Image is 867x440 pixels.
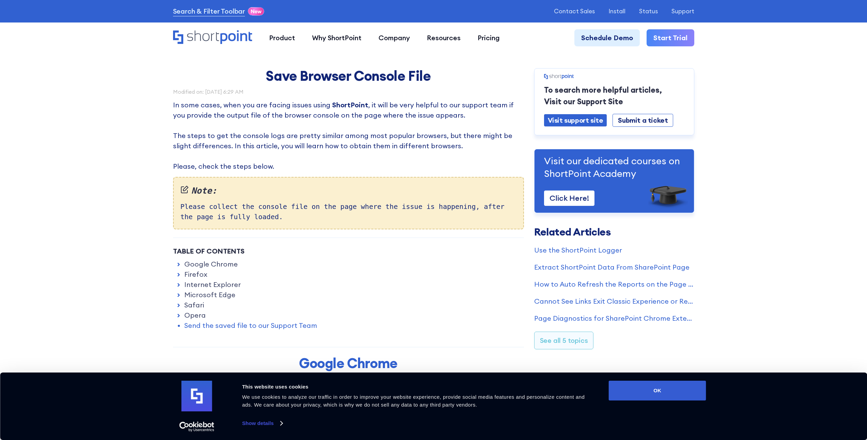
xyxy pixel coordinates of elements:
[167,422,227,432] a: Usercentrics Cookiebot - opens in a new window
[173,30,252,45] a: Home
[370,29,418,46] a: Company
[242,418,282,428] a: Show details
[184,290,235,300] a: Microsoft Edge
[574,29,640,46] a: Schedule Demo
[534,296,694,306] a: Cannot See Links Exit Classic Experience or Return to Classic SharePoint?
[173,177,524,229] div: Please collect the console file on the page where the issue is happening, after the page is fully...
[173,100,524,171] p: In some cases, when you are facing issues using , it will be very helpful to our support team if ...
[647,29,694,46] a: Start Trial
[221,68,476,84] h1: Save Browser Console File
[242,394,585,408] span: We use cookies to analyze our traffic in order to improve your website experience, provide social...
[478,33,500,43] div: Pricing
[184,310,206,320] a: Opera
[221,355,476,371] h2: Google Chrome
[534,262,694,272] a: Extract ShortPoint Data From SharePoint Page
[609,381,706,400] button: OK
[312,33,361,43] div: Why ShortPoint
[427,33,461,43] div: Resources
[173,246,524,256] div: Table of Contents
[544,114,607,126] a: Visit support site
[554,8,595,15] a: Contact Sales
[261,29,304,46] a: Product
[639,8,658,15] a: Status
[613,114,673,127] a: Submit a ticket
[184,269,207,279] a: Firefox
[534,332,594,349] a: See all 5 topics
[544,191,594,206] a: Click Here!
[269,33,295,43] div: Product
[469,29,508,46] a: Pricing
[378,33,410,43] div: Company
[181,184,516,197] em: Note:
[184,320,317,331] a: Send the saved file to our Support Team
[182,381,212,411] img: logo
[534,245,694,255] a: Use the ShortPoint Logger
[534,227,694,237] h3: Related Articles
[418,29,469,46] a: Resources
[332,101,368,109] a: ShortPoint
[173,6,245,16] a: Search & Filter Toolbar
[184,279,241,290] a: Internet Explorer
[544,84,684,107] p: To search more helpful articles, Visit our Support Site
[304,29,370,46] a: Why ShortPoint
[671,8,694,15] a: Support
[544,155,684,180] p: Visit our dedicated courses on ShortPoint Academy
[173,89,524,94] div: Modified on: [DATE] 6:29 AM
[184,259,238,269] a: Google Chrome
[534,279,694,289] a: How to Auto Refresh the Reports on the Page Having ShortPoint Power BI Element
[242,383,593,391] div: This website uses cookies
[608,8,625,15] a: Install
[534,313,694,323] a: Page Diagnostics for SharePoint Chrome Extension Incompatibility
[184,300,204,310] a: Safari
